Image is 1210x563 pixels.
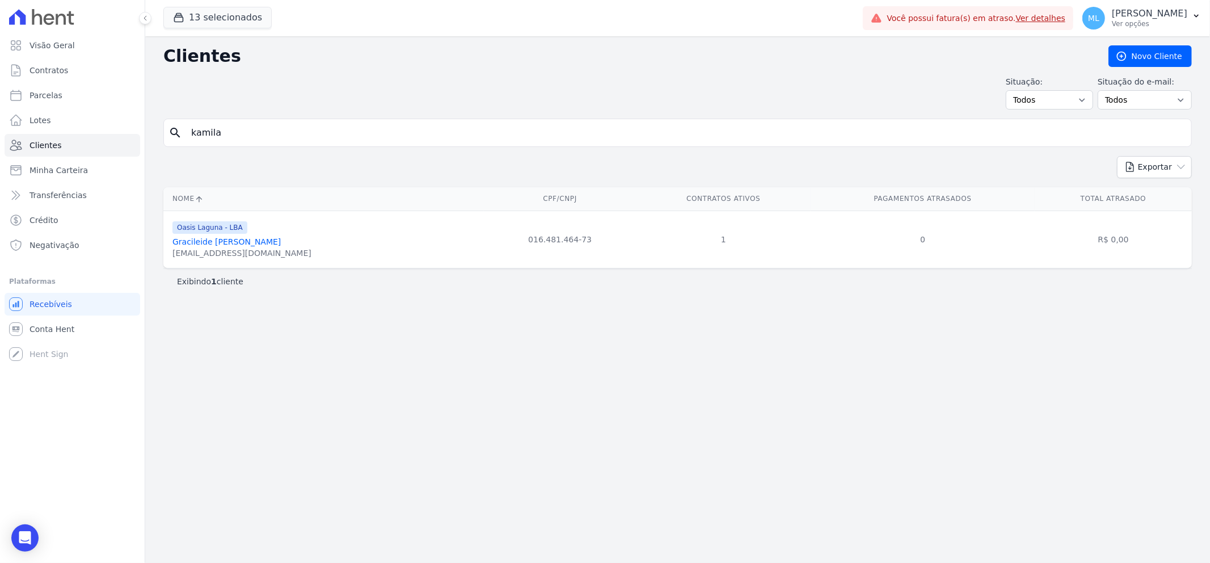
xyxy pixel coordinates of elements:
span: Conta Hent [29,323,74,335]
span: Oasis Laguna - LBA [172,221,247,234]
span: Lotes [29,115,51,126]
label: Situação: [1006,76,1093,88]
th: Total Atrasado [1035,187,1192,211]
th: Contratos Ativos [636,187,811,211]
span: Contratos [29,65,68,76]
td: 1 [636,211,811,268]
div: [EMAIL_ADDRESS][DOMAIN_NAME] [172,247,311,259]
h2: Clientes [163,46,1090,66]
a: Recebíveis [5,293,140,316]
span: Transferências [29,190,87,201]
a: Gracileide [PERSON_NAME] [172,237,281,246]
span: Clientes [29,140,61,151]
span: ML [1088,14,1099,22]
input: Buscar por nome, CPF ou e-mail [184,121,1187,144]
span: Você possui fatura(s) em atraso. [887,12,1065,24]
td: 0 [811,211,1035,268]
div: Open Intercom Messenger [11,524,39,552]
i: search [168,126,182,140]
span: Recebíveis [29,299,72,310]
span: Parcelas [29,90,62,101]
a: Minha Carteira [5,159,140,182]
td: 016.481.464-73 [484,211,636,268]
label: Situação do e-mail: [1098,76,1192,88]
span: Visão Geral [29,40,75,51]
a: Novo Cliente [1108,45,1192,67]
a: Negativação [5,234,140,257]
a: Transferências [5,184,140,207]
th: Nome [163,187,484,211]
p: [PERSON_NAME] [1112,8,1187,19]
button: Exportar [1117,156,1192,178]
div: Plataformas [9,275,136,288]
a: Conta Hent [5,318,140,341]
p: Ver opções [1112,19,1187,28]
b: 1 [211,277,217,286]
a: Parcelas [5,84,140,107]
button: ML [PERSON_NAME] Ver opções [1073,2,1210,34]
th: Pagamentos Atrasados [811,187,1035,211]
td: R$ 0,00 [1035,211,1192,268]
button: 13 selecionados [163,7,272,28]
a: Visão Geral [5,34,140,57]
th: CPF/CNPJ [484,187,636,211]
span: Crédito [29,215,58,226]
a: Lotes [5,109,140,132]
a: Crédito [5,209,140,232]
a: Ver detalhes [1016,14,1066,23]
a: Contratos [5,59,140,82]
span: Negativação [29,240,79,251]
span: Minha Carteira [29,165,88,176]
a: Clientes [5,134,140,157]
p: Exibindo cliente [177,276,243,287]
